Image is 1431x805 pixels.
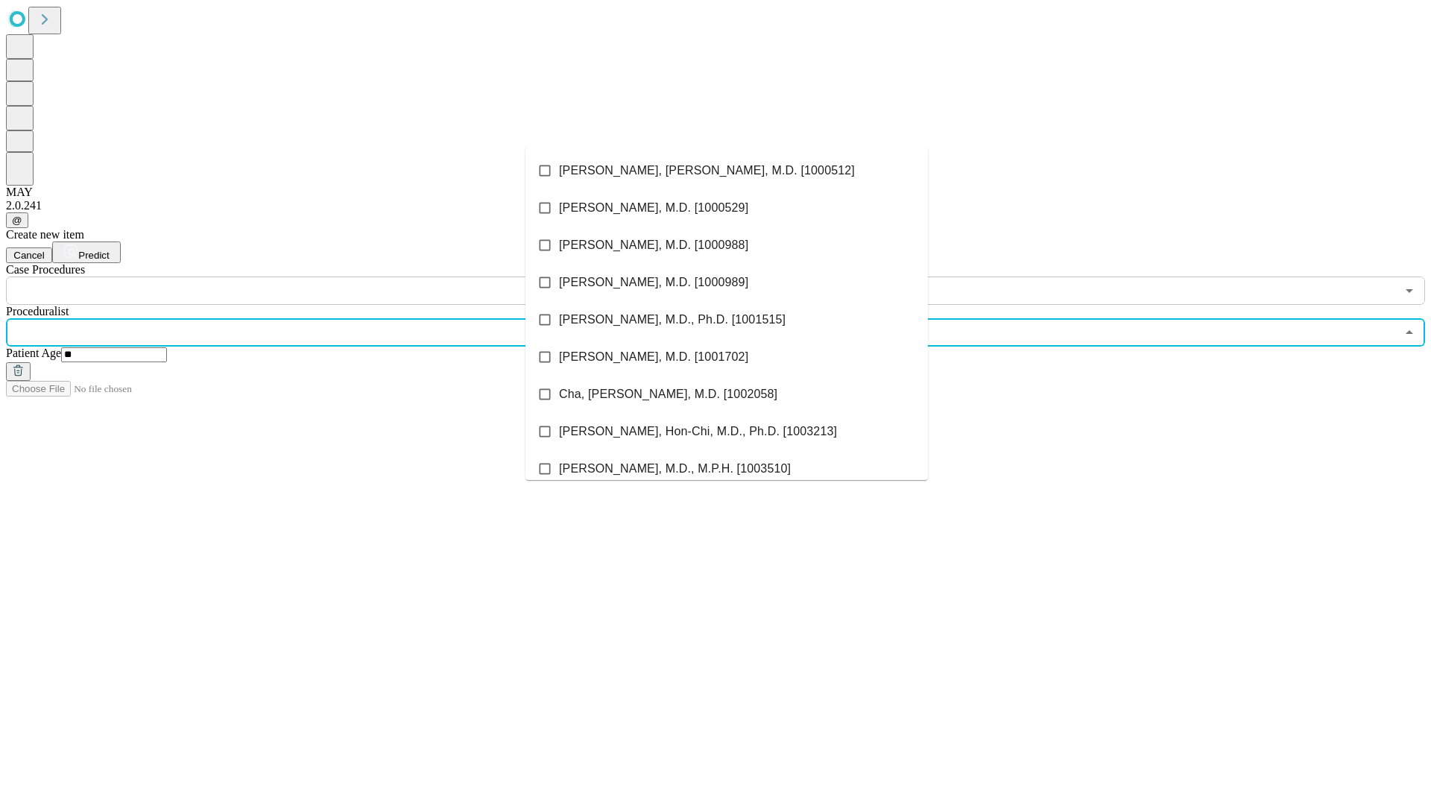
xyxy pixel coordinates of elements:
[13,250,45,261] span: Cancel
[559,274,748,291] span: [PERSON_NAME], M.D. [1000989]
[6,199,1425,212] div: 2.0.241
[6,305,69,318] span: Proceduralist
[1399,322,1420,343] button: Close
[52,241,121,263] button: Predict
[559,162,855,180] span: [PERSON_NAME], [PERSON_NAME], M.D. [1000512]
[559,236,748,254] span: [PERSON_NAME], M.D. [1000988]
[559,199,748,217] span: [PERSON_NAME], M.D. [1000529]
[6,247,52,263] button: Cancel
[559,423,837,441] span: [PERSON_NAME], Hon-Chi, M.D., Ph.D. [1003213]
[6,228,84,241] span: Create new item
[6,347,61,359] span: Patient Age
[6,263,85,276] span: Scheduled Procedure
[78,250,109,261] span: Predict
[559,311,786,329] span: [PERSON_NAME], M.D., Ph.D. [1001515]
[559,348,748,366] span: [PERSON_NAME], M.D. [1001702]
[6,186,1425,199] div: MAY
[12,215,22,226] span: @
[559,385,777,403] span: Cha, [PERSON_NAME], M.D. [1002058]
[6,212,28,228] button: @
[559,460,791,478] span: [PERSON_NAME], M.D., M.P.H. [1003510]
[1399,280,1420,301] button: Open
